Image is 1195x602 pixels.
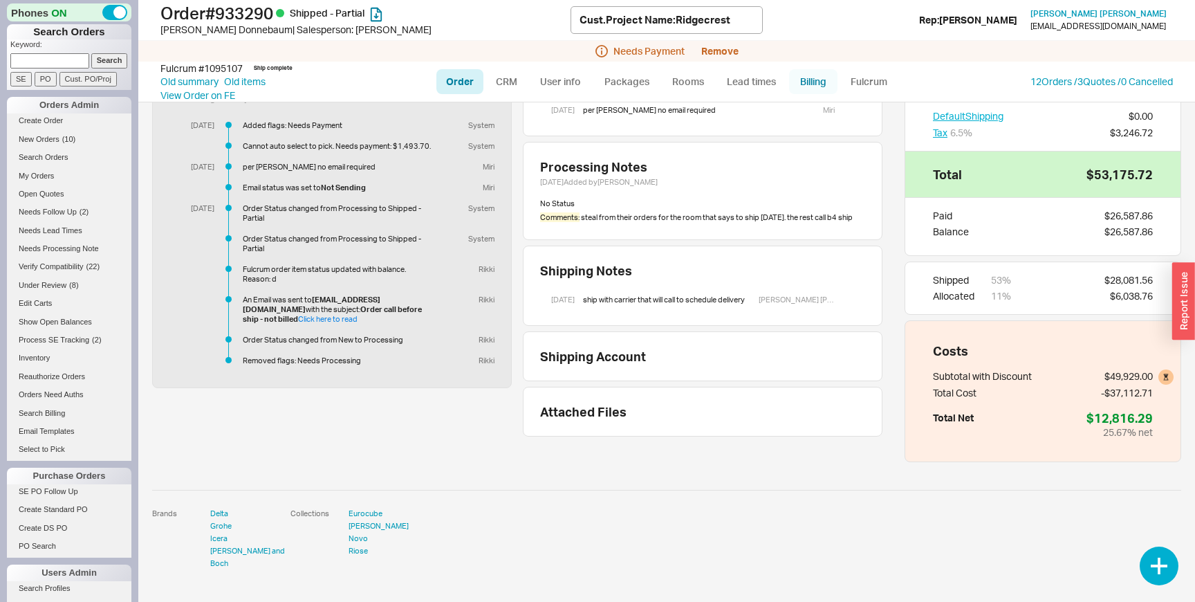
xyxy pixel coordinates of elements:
[243,264,434,284] div: Fulcrum order item status updated with balance. Reason: d
[540,263,876,278] div: Shipping Notes
[1110,289,1153,303] div: $6,038.76
[436,69,483,94] a: Order
[551,101,575,119] div: [DATE]
[7,351,131,365] a: Inventory
[19,281,66,289] span: Under Review
[950,127,972,138] span: 6.5 %
[180,120,214,130] div: [DATE]
[298,314,358,324] a: Click here to read
[7,406,131,421] a: Search Billing
[1104,370,1153,383] div: $49,929.00
[224,75,266,89] a: Old items
[1104,225,1153,239] div: $26,587.86
[210,532,228,545] button: Icera
[243,304,423,324] b: Order call before ship - not billed
[1086,426,1153,439] div: 25.67 % net
[160,23,571,37] div: [PERSON_NAME] Donnebaum | Salesperson: [PERSON_NAME]
[10,72,32,86] input: SE
[473,295,494,304] div: Rikki
[991,289,1011,303] div: 11 %
[160,75,219,89] a: Old summary
[243,356,434,365] div: Removed flags: Needs Processing
[349,507,382,520] button: Eurocube
[7,581,131,596] a: Search Profiles
[7,565,131,581] div: Users Admin
[1104,273,1153,287] div: $28,081.56
[1110,126,1153,140] div: $3,246.72
[1030,9,1167,19] a: [PERSON_NAME] [PERSON_NAME]
[321,183,366,192] b: Not Sending
[933,343,1153,358] div: Costs
[7,315,131,329] a: Show Open Balances
[19,262,84,271] span: Verify Compatibility
[463,141,494,151] div: System
[991,273,1011,287] div: 53 %
[7,224,131,238] a: Needs Lead Times
[473,356,494,365] div: Rikki
[540,198,575,209] div: No Status
[7,502,131,517] a: Create Standard PO
[19,208,77,216] span: Needs Follow Up
[1086,410,1153,426] div: $12,816.29
[933,370,1032,383] div: Subtotal with Discount
[86,262,100,271] span: ( 22 )
[10,39,131,53] p: Keyword:
[1030,21,1166,31] div: [EMAIL_ADDRESS][DOMAIN_NAME]
[349,520,409,532] button: [PERSON_NAME]
[290,7,364,19] span: Shipped - Partial
[540,159,865,174] div: Processing Notes
[243,295,380,314] b: [EMAIL_ADDRESS][DOMAIN_NAME]
[19,135,59,143] span: New Orders
[840,69,897,94] a: Fulcrum
[160,3,571,23] h1: Order # 933290
[530,69,591,94] a: User info
[716,69,786,94] a: Lead times
[1086,168,1153,181] div: $53,175.72
[7,24,131,39] h1: Search Orders
[349,545,368,557] button: Riose
[540,349,646,364] div: Shipping Account
[540,177,865,187] div: [DATE] Added by [PERSON_NAME]
[160,89,235,101] a: View Order on FE
[243,183,434,192] div: Email status was set to
[7,296,131,311] a: Edit Carts
[789,69,837,94] a: Billing
[463,203,494,213] div: System
[69,281,78,289] span: ( 8 )
[540,212,865,223] div: steal from their orders for the room that says to ship [DATE]. the rest call b4 ship
[7,468,131,484] div: Purchase Orders
[919,13,1017,27] div: Rep: [PERSON_NAME]
[580,12,730,27] div: Cust. Project Name : Ridgecrest
[933,273,974,287] div: Shipped
[210,507,228,520] button: Delta
[7,132,131,147] a: New Orders(10)
[486,69,527,94] a: CRM
[243,141,434,151] div: Cannot auto select to pick. Needs payment: $1,493.70.
[210,520,232,532] button: Grohe
[7,259,131,274] a: Verify Compatibility(22)
[160,62,243,75] div: Fulcrum # 1095107
[243,335,434,345] div: Order Status changed from New to Processing
[933,168,962,181] div: Total
[540,212,580,222] span: Comments:
[59,72,117,86] input: Cust. PO/Proj
[243,295,434,324] div: An Email was sent to with the subject:
[7,3,131,21] div: Phones
[62,135,76,143] span: ( 10 )
[243,234,434,253] div: Order Status changed from Processing to Shipped - Partial
[933,126,947,140] button: Tax
[594,69,659,94] a: Packages
[933,386,1032,400] div: Total Cost
[1101,386,1153,400] div: - $37,112.71
[933,289,974,303] div: Allocated
[463,234,494,244] div: System
[210,545,293,569] button: [PERSON_NAME] and Boch
[243,162,434,172] div: per [PERSON_NAME] no email required
[7,521,131,536] a: Create DS PO
[477,162,494,172] div: Miri
[477,183,494,192] div: Miri
[551,291,575,309] div: [DATE]
[583,101,750,119] div: per [PERSON_NAME] no email required
[152,507,207,569] div: Brands
[7,205,131,219] a: Needs Follow Up(2)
